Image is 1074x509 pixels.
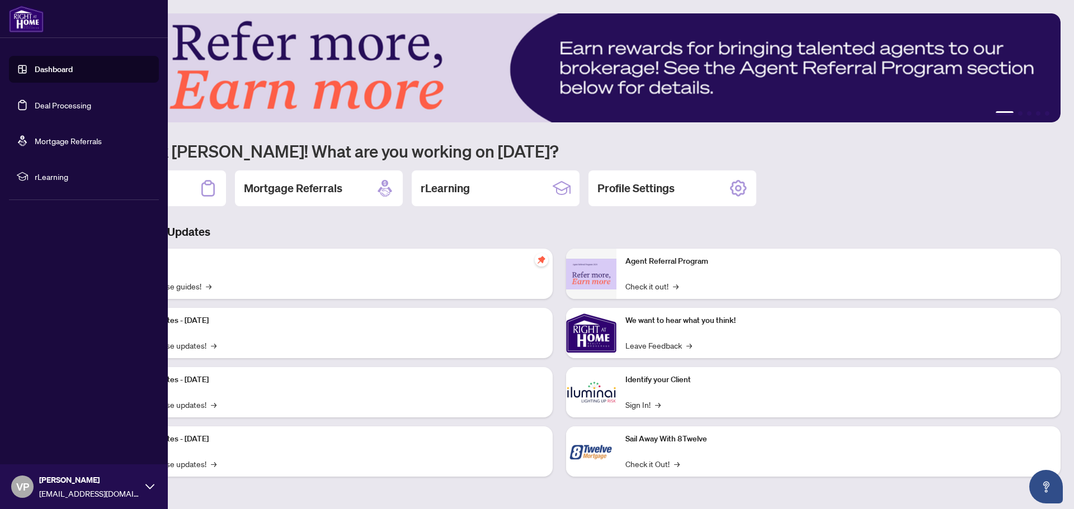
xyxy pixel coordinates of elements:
h3: Brokerage & Industry Updates [58,224,1061,240]
button: Open asap [1029,470,1063,503]
a: Mortgage Referrals [35,136,102,146]
p: Platform Updates - [DATE] [117,315,544,327]
h2: Mortgage Referrals [244,180,342,196]
h1: Welcome back [PERSON_NAME]! What are you working on [DATE]? [58,140,1061,161]
p: Agent Referral Program [625,255,1052,268]
a: Leave Feedback→ [625,339,692,351]
a: Check it Out!→ [625,458,680,470]
img: We want to hear what you think! [566,308,616,358]
a: Check it out!→ [625,280,679,292]
span: [PERSON_NAME] [39,474,140,486]
a: Sign In!→ [625,398,661,411]
span: → [206,280,211,292]
a: Dashboard [35,64,73,74]
span: → [211,398,216,411]
span: → [211,458,216,470]
h2: Profile Settings [597,180,675,196]
button: 3 [1027,111,1031,116]
img: Agent Referral Program [566,259,616,289]
button: 5 [1045,111,1049,116]
button: 2 [1018,111,1023,116]
p: Platform Updates - [DATE] [117,374,544,386]
img: Identify your Client [566,367,616,417]
span: → [686,339,692,351]
span: → [674,458,680,470]
p: Self-Help [117,255,544,268]
img: logo [9,6,44,32]
p: Sail Away With 8Twelve [625,433,1052,445]
span: pushpin [535,253,548,267]
a: Deal Processing [35,100,91,110]
img: Slide 0 [58,13,1061,122]
p: We want to hear what you think! [625,315,1052,327]
img: Sail Away With 8Twelve [566,426,616,477]
button: 4 [1036,111,1040,116]
button: 1 [996,111,1014,116]
span: → [655,398,661,411]
span: → [673,280,679,292]
span: rLearning [35,170,151,183]
h2: rLearning [421,180,470,196]
span: [EMAIL_ADDRESS][DOMAIN_NAME] [39,487,140,500]
p: Identify your Client [625,374,1052,386]
span: → [211,339,216,351]
p: Platform Updates - [DATE] [117,433,544,445]
span: VP [16,479,29,494]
